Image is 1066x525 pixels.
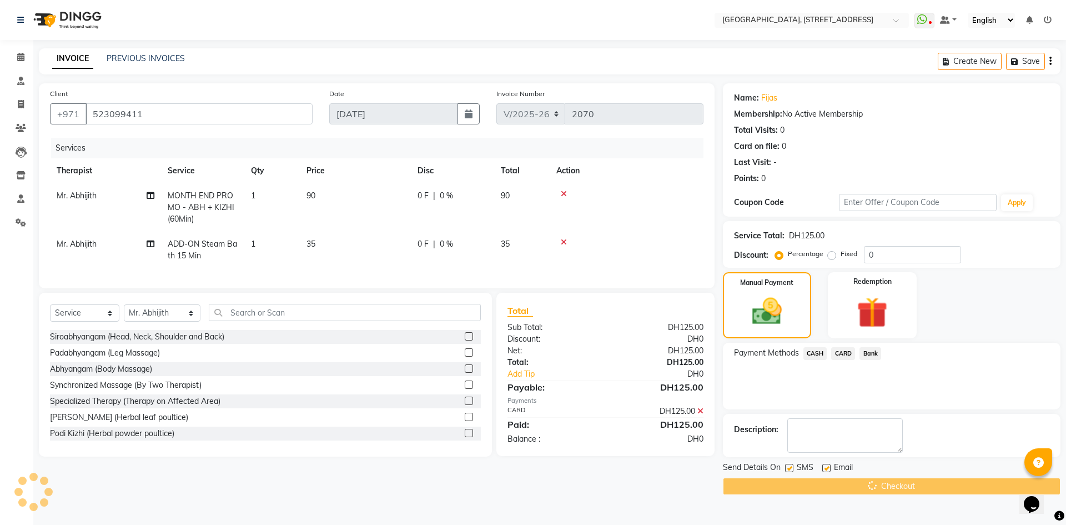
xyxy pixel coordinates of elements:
div: Paid: [499,418,605,431]
span: | [433,238,435,250]
span: 0 F [418,190,429,202]
span: Payment Methods [734,347,799,359]
div: Last Visit: [734,157,771,168]
span: SMS [797,462,813,476]
div: Sub Total: [499,322,605,333]
a: PREVIOUS INVOICES [107,53,185,63]
span: 1 [251,239,255,249]
img: logo [28,4,104,36]
div: 0 [782,141,786,152]
img: _gift.svg [847,293,897,332]
span: Mr. Abhijith [57,191,97,201]
button: Create New [938,53,1002,70]
span: CASH [803,347,827,360]
div: Payments [507,396,703,406]
div: Siroabhyangam (Head, Neck, Shoulder and Back) [50,331,224,343]
div: Service Total: [734,230,785,242]
input: Search by Name/Mobile/Email/Code [86,103,313,124]
span: 90 [501,191,510,201]
div: Total Visits: [734,124,778,136]
label: Invoice Number [496,89,545,99]
div: Podi Kizhi (Herbal powder poultice) [50,428,174,439]
input: Search or Scan [209,304,481,321]
label: Client [50,89,68,99]
label: Date [329,89,344,99]
span: 90 [306,191,315,201]
th: Service [161,158,244,183]
div: Services [51,138,712,158]
div: DH125.00 [789,230,824,242]
div: DH125.00 [605,418,711,431]
span: Email [834,462,853,476]
span: Mr. Abhijith [57,239,97,249]
input: Enter Offer / Coupon Code [839,194,997,211]
img: _cash.svg [743,294,791,328]
div: Points: [734,173,759,184]
div: Coupon Code [734,197,839,208]
div: [PERSON_NAME] (Herbal leaf poultice) [50,412,188,423]
span: CARD [831,347,855,360]
div: Synchronized Massage (By Two Therapist) [50,379,202,391]
span: 0 % [440,238,453,250]
div: DH0 [605,333,711,345]
span: Send Details On [723,462,781,476]
div: Discount: [499,333,605,345]
div: Net: [499,345,605,357]
button: +971 [50,103,87,124]
div: DH125.00 [605,322,711,333]
div: Name: [734,92,759,104]
div: DH0 [605,433,711,445]
label: Redemption [853,277,892,287]
div: 0 [780,124,785,136]
span: 1 [251,191,255,201]
div: Description: [734,424,778,436]
div: Padabhyangam (Leg Massage) [50,347,160,359]
div: Card on file: [734,141,780,152]
div: Membership: [734,108,782,120]
span: | [433,190,435,202]
div: DH125.00 [605,381,711,394]
button: Save [1006,53,1045,70]
a: Add Tip [499,368,623,380]
th: Price [300,158,411,183]
span: 0 F [418,238,429,250]
th: Therapist [50,158,161,183]
div: No Active Membership [734,108,1049,120]
a: INVOICE [52,49,93,69]
div: Specialized Therapy (Therapy on Affected Area) [50,396,220,407]
th: Total [494,158,550,183]
div: DH125.00 [605,345,711,357]
label: Fixed [841,249,857,259]
div: Payable: [499,381,605,394]
div: Balance : [499,433,605,445]
div: DH125.00 [605,406,711,417]
span: Total [507,305,533,317]
div: Abhyangam (Body Massage) [50,363,152,375]
a: Fijas [761,92,777,104]
span: MONTH END PROMO - ABH + KIZHI (60Min) [168,191,234,224]
th: Action [550,158,703,183]
iframe: chat widget [1019,481,1055,514]
div: CARD [499,406,605,417]
div: - [773,157,777,168]
div: Total: [499,357,605,368]
label: Percentage [788,249,823,259]
span: ADD-ON Steam Bath 15 Min [168,239,237,261]
th: Qty [244,158,300,183]
span: 35 [306,239,315,249]
div: Discount: [734,249,768,261]
span: 35 [501,239,510,249]
div: 0 [761,173,766,184]
label: Manual Payment [740,278,793,288]
span: Bank [859,347,881,360]
th: Disc [411,158,494,183]
span: 0 % [440,190,453,202]
div: DH125.00 [605,357,711,368]
button: Apply [1001,194,1033,211]
div: DH0 [623,368,711,380]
